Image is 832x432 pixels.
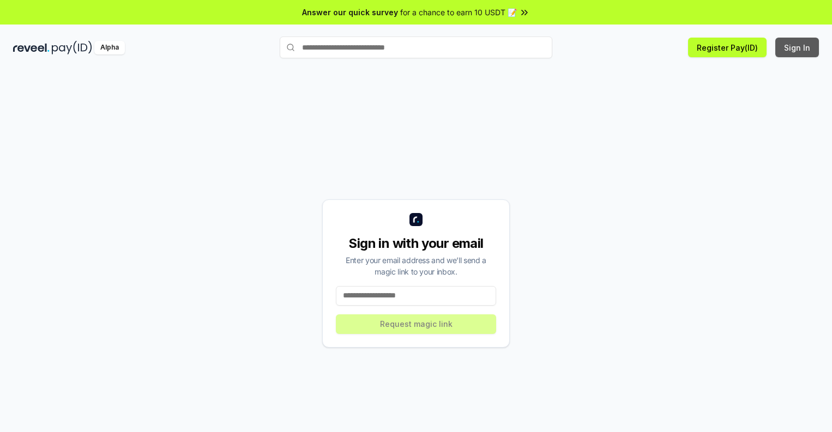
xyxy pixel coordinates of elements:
[302,7,398,18] span: Answer our quick survey
[336,254,496,277] div: Enter your email address and we’ll send a magic link to your inbox.
[688,38,767,57] button: Register Pay(ID)
[400,7,517,18] span: for a chance to earn 10 USDT 📝
[52,41,92,54] img: pay_id
[336,235,496,252] div: Sign in with your email
[775,38,819,57] button: Sign In
[94,41,125,54] div: Alpha
[409,213,423,226] img: logo_small
[13,41,50,54] img: reveel_dark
